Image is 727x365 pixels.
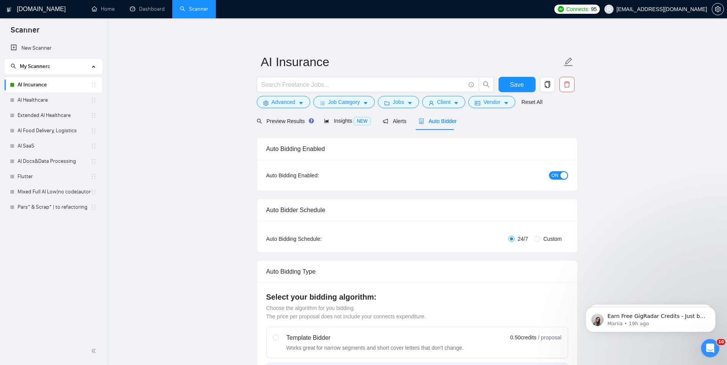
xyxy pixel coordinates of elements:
[383,118,406,124] span: Alerts
[257,118,312,124] span: Preview Results
[712,3,724,15] button: setting
[287,344,464,352] div: Works great for narrow segments and short cover letters that don't change.
[287,333,464,342] div: Template Bidder
[521,98,542,106] a: Reset All
[6,3,12,16] img: logo
[5,24,45,41] span: Scanner
[354,117,371,125] span: NEW
[11,63,16,69] span: search
[91,189,97,195] span: holder
[429,100,434,106] span: user
[261,52,562,71] input: Scanner name...
[272,98,295,106] span: Advanced
[475,100,480,106] span: idcard
[407,100,413,106] span: caret-down
[308,117,315,124] div: Tooltip anchor
[469,82,474,87] span: info-circle
[298,100,304,106] span: caret-down
[18,77,91,92] a: AI Insurance
[130,6,165,12] a: dashboardDashboard
[91,204,97,210] span: holder
[422,96,466,108] button: userClientcaret-down
[504,100,509,106] span: caret-down
[180,6,208,12] a: searchScanner
[563,57,573,67] span: edit
[5,92,102,108] li: AI Healthcare
[18,169,91,184] a: Flutter
[18,138,91,154] a: AI SaaS
[5,200,102,215] li: Pars* & Scrap* | to refactoring
[5,41,102,56] li: New Scanner
[257,118,262,124] span: search
[574,291,727,344] iframe: Intercom notifications message
[5,184,102,200] li: Mixed Full AI Low|no code|automations
[540,77,555,92] button: copy
[20,63,50,70] span: My Scanners
[5,138,102,154] li: AI SaaS
[479,81,494,88] span: search
[510,333,536,342] span: 0.50 credits
[18,184,91,200] a: Mixed Full AI Low|no code|automations
[257,96,310,108] button: settingAdvancedcaret-down
[378,96,419,108] button: folderJobscaret-down
[91,174,97,180] span: holder
[266,171,367,180] div: Auto Bidding Enabled:
[266,235,367,243] div: Auto Bidding Schedule:
[5,169,102,184] li: Flutter
[91,97,97,103] span: holder
[266,199,568,221] div: Auto Bidder Schedule
[18,123,91,138] a: AI Food Delivery, Logistics
[320,100,325,106] span: bars
[91,143,97,149] span: holder
[559,77,575,92] button: delete
[515,235,531,243] span: 24/7
[468,96,515,108] button: idcardVendorcaret-down
[606,6,612,12] span: user
[92,6,115,12] a: homeHome
[437,98,451,106] span: Client
[540,235,565,243] span: Custom
[479,77,494,92] button: search
[91,82,97,88] span: holder
[266,261,568,282] div: Auto Bidding Type
[591,5,597,13] span: 95
[712,6,724,12] a: setting
[91,112,97,118] span: holder
[91,128,97,134] span: holder
[499,77,536,92] button: Save
[263,100,269,106] span: setting
[11,41,96,56] a: New Scanner
[324,118,371,124] span: Insights
[560,81,574,88] span: delete
[566,5,589,13] span: Connects:
[5,108,102,123] li: Extended AI Healthcare
[540,81,555,88] span: copy
[328,98,360,106] span: Job Category
[717,339,725,345] span: 10
[5,154,102,169] li: AI Docs&Data Processing
[266,305,426,320] span: Choose the algorithm for you bidding. The price per proposal does not include your connects expen...
[18,108,91,123] a: Extended AI Healthcare
[91,158,97,164] span: holder
[419,118,457,124] span: Auto Bidder
[384,100,390,106] span: folder
[5,123,102,138] li: AI Food Delivery, Logistics
[701,339,719,357] iframe: Intercom live chat
[18,92,91,108] a: AI Healthcare
[266,138,568,160] div: Auto Bidding Enabled
[266,292,568,302] h4: Select your bidding algorithm:
[558,6,564,12] img: upwork-logo.png
[261,80,465,89] input: Search Freelance Jobs...
[510,80,524,89] span: Save
[483,98,500,106] span: Vendor
[91,347,99,355] span: double-left
[453,100,459,106] span: caret-down
[18,154,91,169] a: AI Docs&Data Processing
[538,334,561,341] span: / proposal
[383,118,388,124] span: notification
